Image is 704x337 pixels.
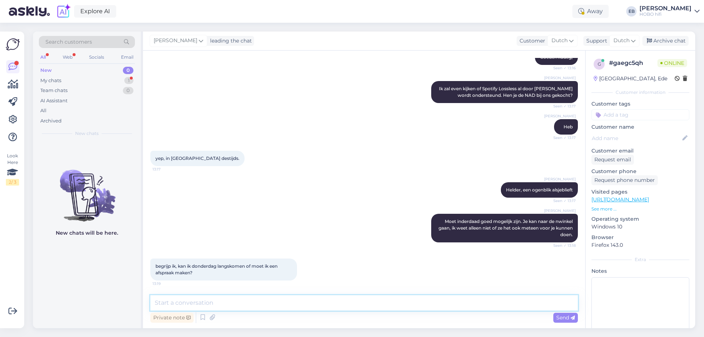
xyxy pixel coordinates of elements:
[155,155,239,161] span: yep, in [GEOGRAPHIC_DATA] destijds.
[61,52,74,62] div: Web
[591,196,649,203] a: [URL][DOMAIN_NAME]
[591,123,689,131] p: Customer name
[583,37,607,45] div: Support
[594,75,667,83] div: [GEOGRAPHIC_DATA], Ede
[544,176,576,182] span: [PERSON_NAME]
[591,147,689,155] p: Customer email
[40,117,62,125] div: Archived
[642,36,689,46] div: Archive chat
[591,234,689,241] p: Browser
[591,155,634,165] div: Request email
[591,175,658,185] div: Request phone number
[544,113,576,119] span: [PERSON_NAME]
[56,4,71,19] img: explore-ai
[439,219,574,237] span: Moet inderdaad goed mogelijk zijn. Je kan naar de nwinkel gaan, ik weet alleen niet of ze het ook...
[548,198,576,204] span: Seen ✓ 13:17
[544,208,576,213] span: [PERSON_NAME]
[124,77,133,84] div: 1
[88,52,106,62] div: Socials
[154,37,197,45] span: [PERSON_NAME]
[591,109,689,120] input: Add a tag
[626,6,637,17] div: EB
[639,6,700,17] a: [PERSON_NAME]HOBO hifi
[572,5,609,18] div: Away
[74,5,116,18] a: Explore AI
[123,67,133,74] div: 0
[591,168,689,175] p: Customer phone
[56,229,118,237] p: New chats will be here.
[591,241,689,249] p: Firefox 143.0
[613,37,630,45] span: Dutch
[6,179,19,186] div: 2 / 3
[153,166,180,172] span: 13:17
[548,65,576,71] span: Seen ✓ 13:16
[657,59,687,67] span: Online
[592,134,681,142] input: Add name
[40,107,47,114] div: All
[120,52,135,62] div: Email
[506,187,573,193] span: Helder, een ogenblik alsjeblieft
[598,61,601,67] span: g
[548,243,576,248] span: Seen ✓ 13:18
[6,37,20,51] img: Askly Logo
[75,130,99,137] span: New chats
[639,11,692,17] div: HOBO hifi
[123,87,133,94] div: 0
[517,37,545,45] div: Customer
[40,97,67,105] div: AI Assistant
[591,188,689,196] p: Visited pages
[150,313,194,323] div: Private note
[591,100,689,108] p: Customer tags
[564,124,573,129] span: Heb
[153,281,180,286] span: 13:19
[591,206,689,212] p: See more ...
[45,38,92,46] span: Search customers
[591,223,689,231] p: Windows 10
[39,52,47,62] div: All
[207,37,252,45] div: leading the chat
[33,157,141,223] img: No chats
[556,314,575,321] span: Send
[591,89,689,96] div: Customer information
[548,103,576,109] span: Seen ✓ 13:17
[548,135,576,140] span: Seen ✓ 13:17
[591,215,689,223] p: Operating system
[551,37,568,45] span: Dutch
[155,263,279,275] span: begrijp ik, kan ik donderdag langskomen of moet ik een afspraak maken?
[544,75,576,81] span: [PERSON_NAME]
[40,77,61,84] div: My chats
[40,67,52,74] div: New
[609,59,657,67] div: # gaegc5qh
[591,256,689,263] div: Extra
[639,6,692,11] div: [PERSON_NAME]
[40,87,67,94] div: Team chats
[6,153,19,186] div: Look Here
[591,267,689,275] p: Notes
[439,86,574,98] span: Ik zal even kijken of Spotify Lossless al door [PERSON_NAME] wordt ondersteund. Hen je de NAD bij...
